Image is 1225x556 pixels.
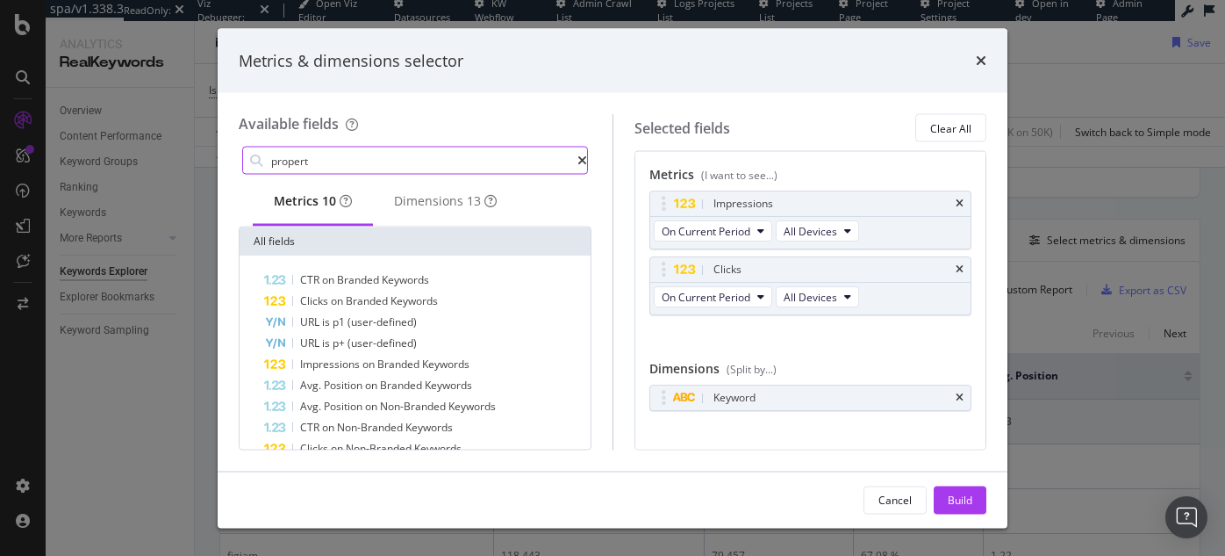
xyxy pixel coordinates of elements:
span: Keywords [425,378,472,393]
div: (I want to see...) [701,168,777,183]
button: Clear All [915,114,986,142]
div: times [956,393,964,403]
span: on [365,399,380,414]
span: Branded [380,378,425,393]
span: Branded [337,272,382,287]
span: All Devices [784,223,837,238]
span: On Current Period [662,223,750,238]
span: Branded [377,357,422,372]
span: Keywords [448,399,496,414]
div: Build [948,492,972,507]
button: All Devices [776,286,859,307]
span: p+ [333,336,347,350]
span: All Devices [784,289,837,304]
span: Clicks [300,293,331,308]
span: p1 [333,314,347,329]
div: brand label [467,192,481,210]
span: (user-defined) [347,336,417,350]
span: on [365,378,380,393]
button: On Current Period [654,220,772,242]
span: Keywords [382,272,429,287]
span: Keywords [422,357,469,372]
span: Branded [346,293,390,308]
div: Keyword [713,389,756,407]
div: times [976,49,986,72]
span: is [322,314,333,329]
div: Metrics & dimensions selector [239,49,463,72]
div: Open Intercom Messenger [1165,496,1207,538]
button: All Devices [776,220,859,242]
span: Position [324,399,365,414]
span: Position [324,378,365,393]
span: on [322,272,337,287]
div: Keywordtimes [649,385,972,411]
span: on [331,441,346,456]
span: Keywords [414,441,462,456]
span: On Current Period [662,289,750,304]
span: Impressions [300,357,362,372]
span: CTR [300,420,322,435]
span: URL [300,314,322,329]
div: ImpressionstimesOn Current PeriodAll Devices [649,191,972,249]
div: Selected fields [634,118,730,138]
div: Clear All [930,120,971,135]
span: CTR [300,272,322,287]
span: Avg. [300,378,324,393]
div: times [956,264,964,275]
span: Clicks [300,441,331,456]
span: Keywords [390,293,438,308]
div: times [956,199,964,209]
span: Keywords [405,420,453,435]
span: 10 [322,192,336,209]
div: Metrics [274,192,352,210]
span: on [322,420,337,435]
div: brand label [322,192,336,210]
span: 13 [467,192,481,209]
div: Dimensions [394,192,497,210]
span: Avg. [300,399,324,414]
span: URL [300,336,322,350]
div: (Split by...) [727,362,777,377]
span: Non-Branded [346,441,414,456]
div: Dimensions [649,360,972,385]
input: Search by field name [269,148,577,174]
div: Clicks [713,261,741,278]
span: (user-defined) [347,314,417,329]
span: is [322,336,333,350]
div: Impressions [713,195,773,213]
span: Non-Branded [380,399,448,414]
span: on [362,357,377,372]
div: modal [218,28,1007,528]
button: On Current Period [654,286,772,307]
button: Cancel [863,486,927,514]
div: All fields [240,227,591,256]
div: Metrics [649,166,972,191]
div: ClickstimesOn Current PeriodAll Devices [649,256,972,315]
button: Build [934,486,986,514]
div: Available fields [239,114,339,134]
span: on [331,293,346,308]
div: Cancel [878,492,912,507]
span: Non-Branded [337,420,405,435]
